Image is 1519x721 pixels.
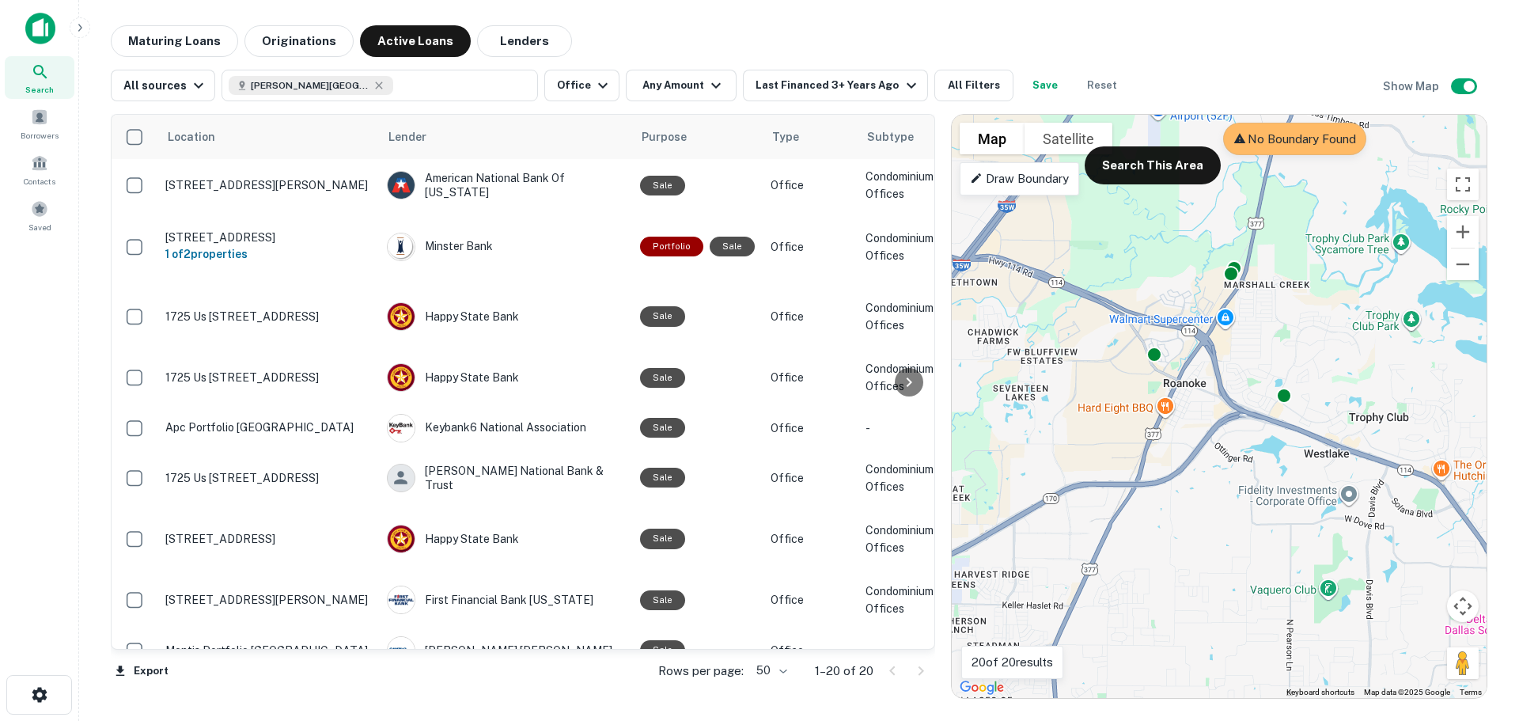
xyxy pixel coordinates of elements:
[165,532,371,546] p: [STREET_ADDRESS]
[25,13,55,44] img: capitalize-icon.png
[1020,70,1070,101] button: Save your search to get updates of matches that match your search criteria.
[866,582,960,617] p: Condominium Offices
[771,308,850,325] p: Office
[28,221,51,233] span: Saved
[771,176,850,194] p: Office
[640,418,685,438] div: Sale
[244,25,354,57] button: Originations
[388,303,415,330] img: picture
[544,70,619,101] button: Office
[1286,687,1354,698] button: Keyboard shortcuts
[5,148,74,191] a: Contacts
[165,420,371,434] p: Apc portfolio [GEOGRAPHIC_DATA]
[640,640,685,660] div: Sale
[866,522,960,556] p: Condominium Offices
[387,302,624,331] div: Happy State Bank
[1447,169,1479,200] button: Toggle fullscreen view
[960,123,1025,154] button: Show street map
[388,127,426,146] span: Lender
[632,115,763,159] th: Purpose
[387,171,624,199] div: American National Bank Of [US_STATE]
[771,238,850,256] p: Office
[972,653,1053,672] p: 20 of 20 results
[771,591,850,609] p: Office
[815,662,873,681] p: 1–20 of 20
[387,233,624,261] div: Minster Bank
[640,176,685,195] div: Sale
[640,529,685,548] div: Sale
[642,127,707,146] span: Purpose
[771,642,850,659] p: Office
[771,419,850,437] p: Office
[5,194,74,237] a: Saved
[1085,146,1221,184] button: Search This Area
[658,662,744,681] p: Rows per page:
[1077,70,1127,101] button: Reset
[934,70,1013,101] button: All Filters
[640,306,685,326] div: Sale
[21,129,59,142] span: Borrowers
[970,169,1069,188] p: Draw Boundary
[5,56,74,99] a: Search
[165,178,371,192] p: [STREET_ADDRESS][PERSON_NAME]
[952,115,1487,698] div: 0 0
[157,115,379,159] th: Location
[251,78,369,93] span: [PERSON_NAME][GEOGRAPHIC_DATA], [GEOGRAPHIC_DATA]
[866,642,960,659] p: -
[388,415,415,442] img: picture
[1447,590,1479,622] button: Map camera controls
[165,593,371,607] p: [STREET_ADDRESS][PERSON_NAME]
[771,469,850,487] p: Office
[1383,78,1441,95] h6: Show Map
[1440,594,1519,670] iframe: Chat Widget
[387,464,624,492] div: [PERSON_NAME] National Bank & Trust
[388,526,415,552] img: picture
[123,76,208,95] div: All sources
[165,309,371,324] p: 1725 Us [STREET_ADDRESS]
[25,83,54,96] span: Search
[866,461,960,495] p: Condominium Offices
[1447,249,1479,280] button: Zoom out
[387,363,624,392] div: Happy State Bank
[750,659,790,682] div: 50
[772,127,799,146] span: Type
[956,677,1008,698] a: Open this area in Google Maps (opens a new window)
[388,364,415,391] img: picture
[1460,688,1482,696] a: Terms (opens in new tab)
[165,643,371,658] p: Mentis portfolio [GEOGRAPHIC_DATA]
[379,115,632,159] th: Lender
[387,414,624,442] div: Keybank6 National Association
[866,419,960,437] p: -
[222,70,538,101] button: [PERSON_NAME][GEOGRAPHIC_DATA], [GEOGRAPHIC_DATA]
[866,230,960,264] p: Condominium Offices
[1447,216,1479,248] button: Zoom in
[763,115,858,159] th: Type
[867,127,914,146] span: Subtype
[5,102,74,145] a: Borrowers
[111,659,172,683] button: Export
[165,245,371,263] h6: 1 of 2 properties
[388,233,415,260] img: picture
[771,530,850,548] p: Office
[388,637,415,664] img: picture
[165,370,371,385] p: 1725 Us [STREET_ADDRESS]
[640,468,685,488] div: Sale
[866,299,960,334] p: Condominium Offices
[387,636,624,665] div: [PERSON_NAME] [PERSON_NAME]
[111,70,215,101] button: All sources
[640,368,685,388] div: Sale
[956,677,1008,698] img: Google
[387,586,624,614] div: First Financial Bank [US_STATE]
[165,230,371,245] p: [STREET_ADDRESS]
[387,525,624,553] div: Happy State Bank
[866,168,960,203] p: Condominium Offices
[640,590,685,610] div: Sale
[1364,688,1450,696] span: Map data ©2025 Google
[710,237,755,256] div: Sale
[24,175,55,188] span: Contacts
